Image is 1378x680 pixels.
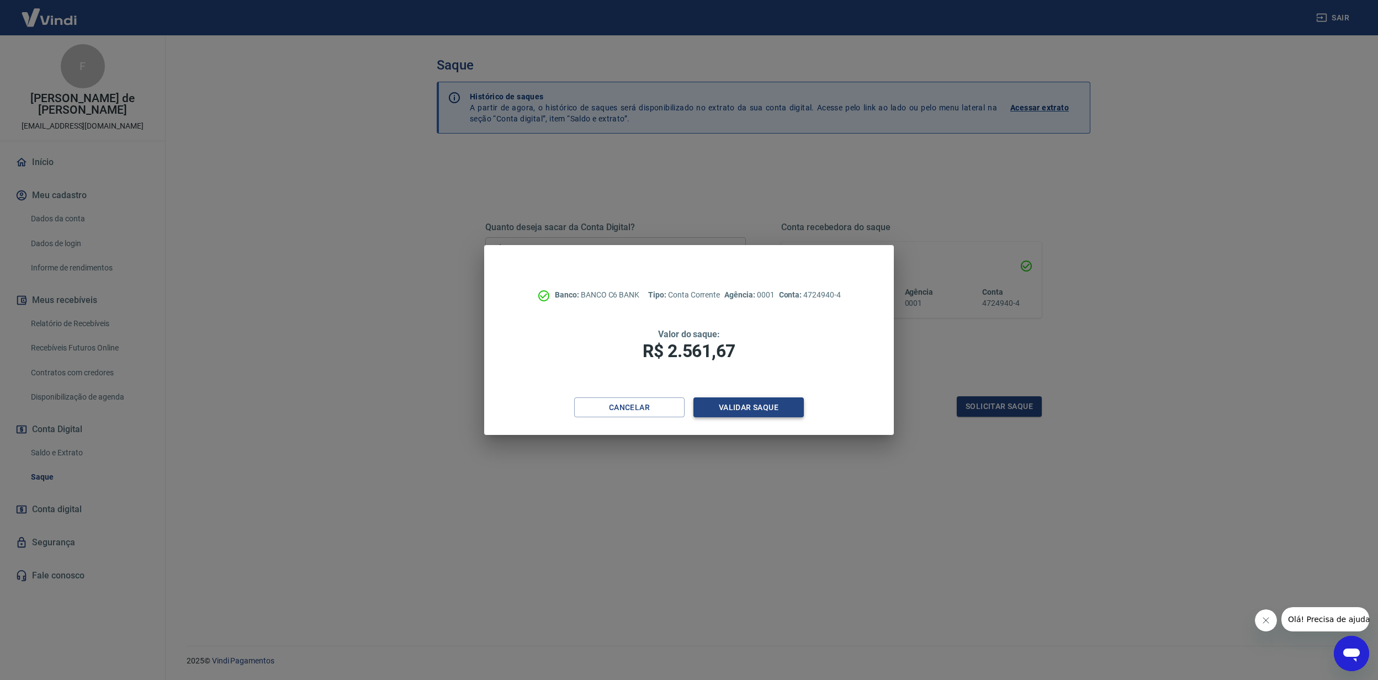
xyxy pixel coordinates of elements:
[724,289,774,301] p: 0001
[1255,609,1277,631] iframe: Fechar mensagem
[693,397,804,418] button: Validar saque
[574,397,685,418] button: Cancelar
[1281,607,1369,631] iframe: Mensagem da empresa
[724,290,757,299] span: Agência:
[1334,636,1369,671] iframe: Botão para abrir a janela de mensagens
[555,290,581,299] span: Banco:
[643,341,735,362] span: R$ 2.561,67
[779,290,804,299] span: Conta:
[648,290,668,299] span: Tipo:
[779,289,841,301] p: 4724940-4
[658,329,720,339] span: Valor do saque:
[7,8,93,17] span: Olá! Precisa de ajuda?
[555,289,639,301] p: BANCO C6 BANK
[648,289,720,301] p: Conta Corrente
